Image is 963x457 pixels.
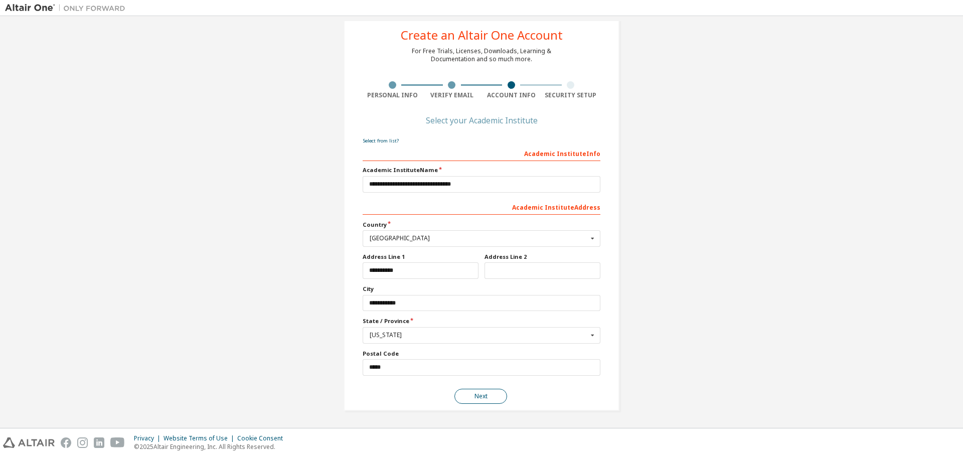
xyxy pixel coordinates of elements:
div: Academic Institute Address [363,199,600,215]
img: altair_logo.svg [3,437,55,448]
label: Academic Institute Name [363,166,600,174]
p: © 2025 Altair Engineering, Inc. All Rights Reserved. [134,442,289,451]
img: youtube.svg [110,437,125,448]
label: City [363,285,600,293]
img: linkedin.svg [94,437,104,448]
div: Select your Academic Institute [426,117,538,123]
label: Postal Code [363,350,600,358]
img: facebook.svg [61,437,71,448]
div: For Free Trials, Licenses, Downloads, Learning & Documentation and so much more. [412,47,551,63]
div: Security Setup [541,91,601,99]
label: Country [363,221,600,229]
div: Verify Email [422,91,482,99]
button: Next [454,389,507,404]
img: instagram.svg [77,437,88,448]
div: Account Info [481,91,541,99]
div: Privacy [134,434,164,442]
label: Address Line 1 [363,253,478,261]
a: Select from list? [363,137,399,144]
label: Address Line 2 [485,253,600,261]
div: Website Terms of Use [164,434,237,442]
div: [GEOGRAPHIC_DATA] [370,235,588,241]
div: Academic Institute Info [363,145,600,161]
div: Personal Info [363,91,422,99]
div: [US_STATE] [370,332,588,338]
div: Create an Altair One Account [401,29,563,41]
div: Cookie Consent [237,434,289,442]
label: State / Province [363,317,600,325]
img: Altair One [5,3,130,13]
